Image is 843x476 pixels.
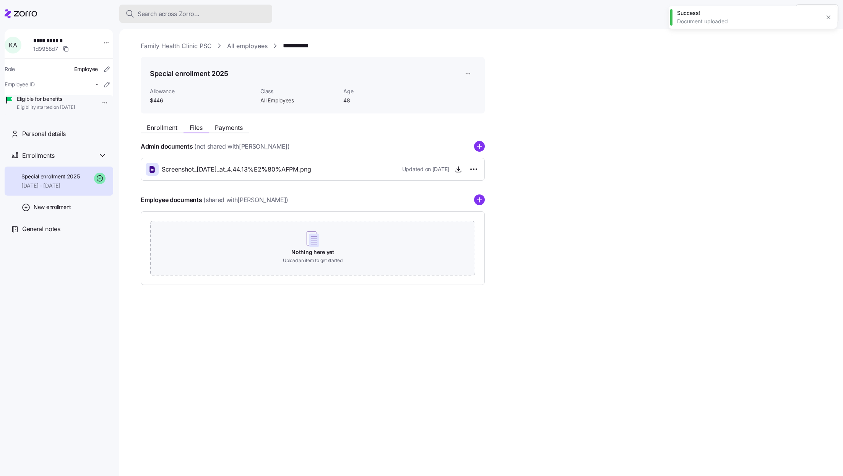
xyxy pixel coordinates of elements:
span: (not shared with [PERSON_NAME] ) [194,142,289,151]
span: (shared with [PERSON_NAME] ) [203,195,288,205]
span: [DATE] - [DATE] [21,182,80,189]
span: Payments [215,125,243,131]
svg: add icon [474,194,485,205]
span: Enrollments [22,151,54,160]
span: Allowance [150,87,254,95]
span: General notes [22,224,60,234]
span: 1d9958d7 [33,45,58,53]
span: Role [5,65,15,73]
span: Personal details [22,129,66,139]
svg: add icon [474,141,485,152]
h4: Admin documents [141,142,193,151]
h4: Employee documents [141,196,202,204]
div: Success! [677,9,820,17]
span: Employee ID [5,81,35,88]
span: Special enrollment 2025 [21,173,80,180]
button: Search across Zorro... [119,5,272,23]
span: Updated on [DATE] [402,165,449,173]
span: - [96,81,98,88]
span: Age [343,87,420,95]
span: Enrollment [147,125,177,131]
span: 48 [343,97,420,104]
span: Eligibility started on [DATE] [17,104,75,111]
span: Class [260,87,337,95]
span: K A [9,42,17,48]
a: All employees [227,41,268,51]
span: Employee [74,65,98,73]
span: All Employees [260,97,337,104]
div: Document uploaded [677,18,820,25]
span: Screenshot_[DATE]_at_4.44.13%E2%80%AFPM.png [162,165,311,174]
span: New enrollment [34,203,71,211]
span: Files [190,125,203,131]
a: Family Health Clinic PSC [141,41,212,51]
span: Search across Zorro... [138,9,200,19]
span: Eligible for benefits [17,95,75,103]
h1: Special enrollment 2025 [150,69,228,78]
span: $446 [150,97,254,104]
